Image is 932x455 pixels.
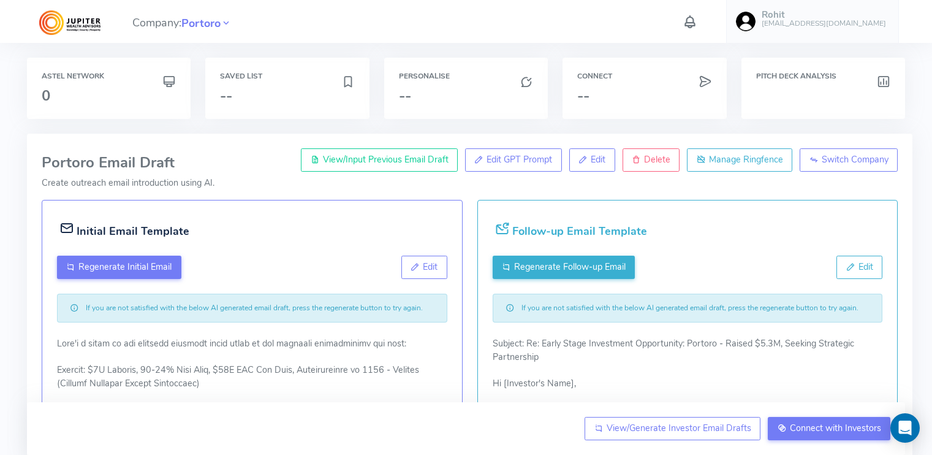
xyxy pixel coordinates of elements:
[591,153,605,166] span: Edit
[644,153,670,166] span: Delete
[86,302,423,313] small: If you are not satisfied with the below AI generated email draft, press the regenerate button to ...
[323,153,449,166] span: View/Input Previous Email Draft
[768,417,890,440] a: Connect with Investors
[77,221,189,241] h5: Initial Email Template
[790,422,881,434] span: Connect with Investors
[42,155,898,170] h3: Portoro Email Draft
[42,177,898,190] p: Create outreach email introduction using AI.
[57,256,181,279] button: Regenerate Initial Email
[577,88,711,104] h3: --
[687,148,792,172] a: Manage Ringfence
[423,261,438,273] span: Edit
[493,256,635,279] button: Regenerate Follow-up Email
[514,261,626,273] span: Regenerate Follow-up Email
[399,88,533,104] h3: --
[512,221,647,241] h5: Follow-up Email Template
[220,86,232,105] span: --
[762,20,886,28] h6: [EMAIL_ADDRESS][DOMAIN_NAME]
[890,413,920,443] div: Open Intercom Messenger
[822,153,888,166] span: Switch Company
[181,15,221,30] a: Portoro
[762,10,886,20] h5: Rohit
[401,256,447,279] button: Edit
[42,86,50,105] span: 0
[132,11,232,32] span: Company:
[42,72,176,80] h6: Astel Network
[836,256,882,279] button: Edit
[181,15,221,32] span: Portoro
[607,422,751,434] span: View/Generate Investor Email Drafts
[399,72,533,80] h6: Personalise
[220,72,354,80] h6: Saved List
[577,72,711,80] h6: Connect
[521,302,858,313] small: If you are not satisfied with the below AI generated email draft, press the regenerate button to ...
[800,148,898,172] a: Switch Company
[756,72,890,80] h6: Pitch Deck Analysis
[78,261,172,273] span: Regenerate Initial Email
[585,417,760,440] a: View/Generate Investor Email Drafts
[858,261,873,273] span: Edit
[487,153,552,166] span: Edit GPT Prompt
[736,12,756,31] img: user-image
[709,153,783,166] span: Manage Ringfence
[623,148,680,172] a: Delete
[569,148,615,172] a: Edit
